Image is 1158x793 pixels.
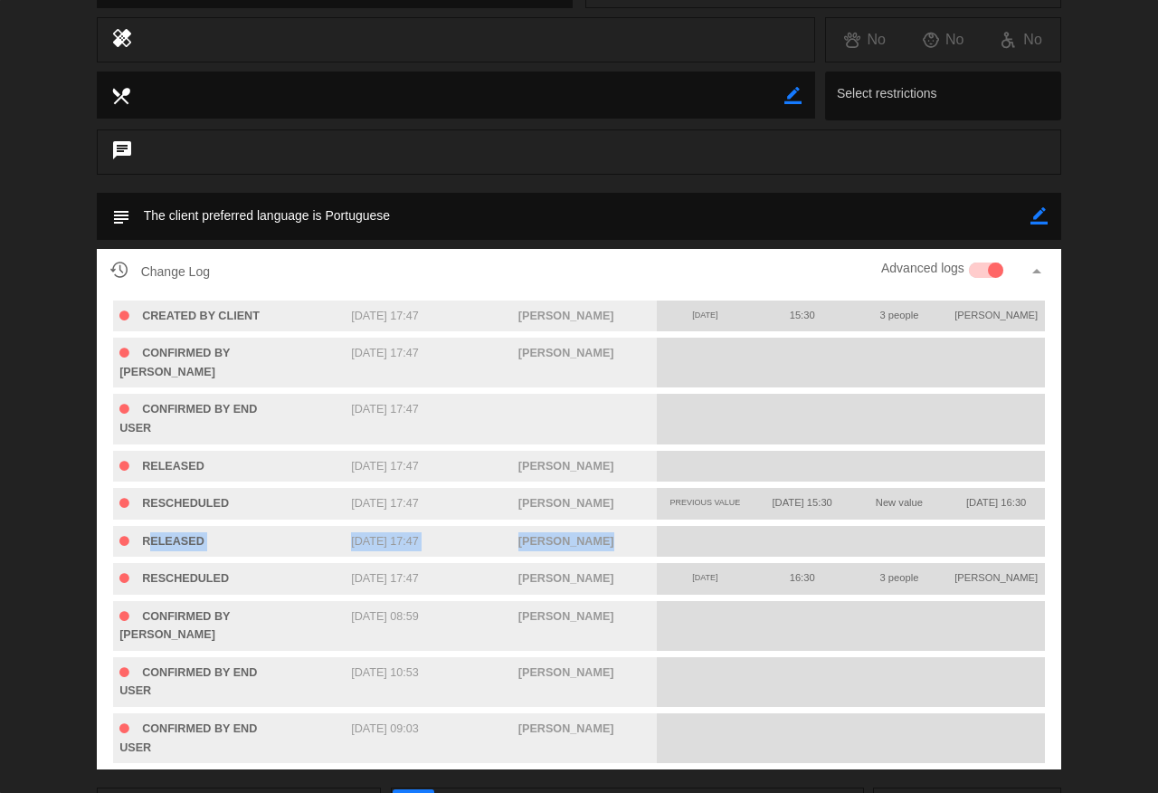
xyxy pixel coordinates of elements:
[142,535,204,548] span: RELEASED
[110,206,130,226] i: subject
[518,610,614,623] span: [PERSON_NAME]
[518,497,614,510] span: [PERSON_NAME]
[119,722,257,754] span: CONFIRMED BY END USER
[518,722,614,735] span: [PERSON_NAME]
[142,497,229,510] span: RESCHEDULED
[881,258,964,279] label: Advanced logs
[876,497,923,508] span: New value
[826,28,904,52] div: No
[351,347,419,359] span: [DATE] 17:47
[784,87,802,104] i: border_color
[518,666,614,679] span: [PERSON_NAME]
[110,85,130,105] i: local_dining
[966,497,1026,508] span: [DATE] 16:30
[142,310,260,322] span: CREATED BY CLIENT
[790,310,815,320] span: 15:30
[879,572,918,583] span: 3 people
[518,572,614,585] span: [PERSON_NAME]
[954,310,1038,320] span: [PERSON_NAME]
[982,28,1060,52] div: No
[351,666,419,679] span: [DATE] 10:53
[119,666,257,698] span: CONFIRMED BY END USER
[119,347,230,378] span: CONFIRMED BY [PERSON_NAME]
[773,497,832,508] span: [DATE] 15:30
[351,535,419,548] span: [DATE] 17:47
[119,403,257,435] span: CONFIRMED BY END USER
[1026,261,1048,282] i: arrow_drop_up
[351,460,419,473] span: [DATE] 17:47
[110,261,210,282] span: Change Log
[790,572,815,583] span: 16:30
[518,347,614,359] span: [PERSON_NAME]
[669,498,740,507] span: Previous value
[904,28,982,52] div: No
[351,572,419,585] span: [DATE] 17:47
[111,27,133,53] i: healing
[1030,207,1048,225] i: border_color
[351,403,419,416] span: [DATE] 17:47
[518,460,614,473] span: [PERSON_NAME]
[879,310,918,320] span: 3 people
[351,310,419,322] span: [DATE] 17:47
[142,460,204,473] span: RELEASED
[692,573,717,582] span: [DATE]
[954,572,1038,583] span: [PERSON_NAME]
[518,310,614,322] span: [PERSON_NAME]
[119,610,230,642] span: CONFIRMED BY [PERSON_NAME]
[142,572,229,585] span: RESCHEDULED
[351,497,419,510] span: [DATE] 17:47
[351,610,419,623] span: [DATE] 08:59
[111,139,133,165] i: chat
[692,311,717,320] span: [DATE]
[351,722,419,735] span: [DATE] 09:03
[518,535,614,548] span: [PERSON_NAME]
